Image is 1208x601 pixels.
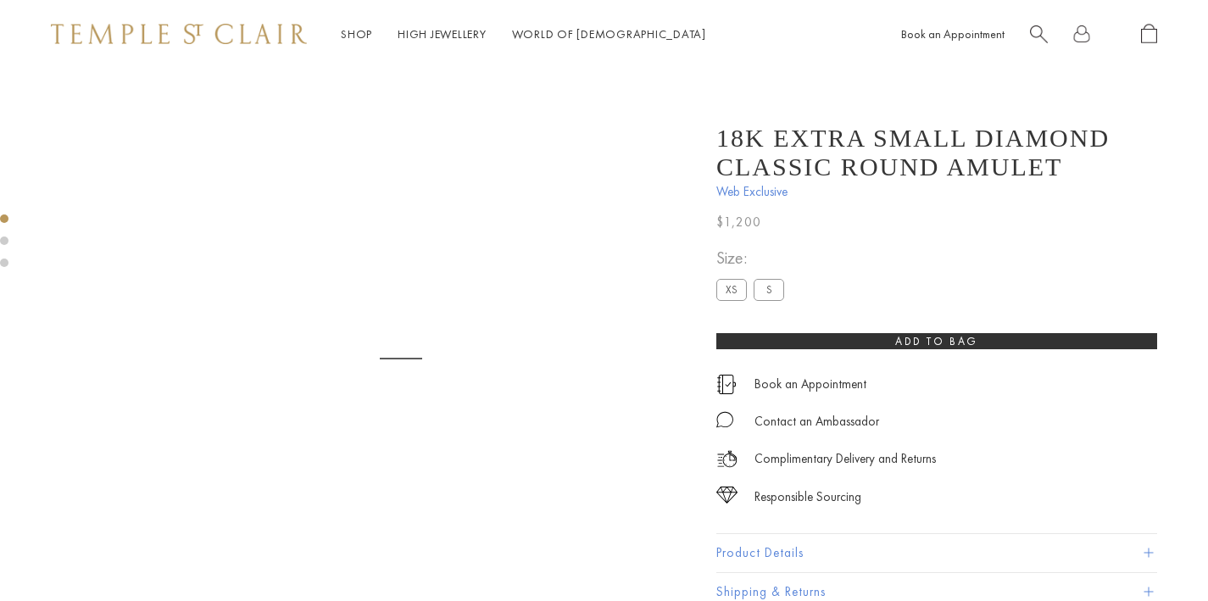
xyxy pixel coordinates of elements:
span: Add to bag [895,334,978,348]
h1: 18K Extra Small Diamond Classic Round Amulet [716,124,1157,181]
span: $1,200 [716,211,761,233]
span: Size: [716,244,791,272]
a: Search [1030,24,1048,45]
a: Book an Appointment [754,375,866,393]
label: XS [716,279,747,300]
nav: Main navigation [341,24,706,45]
img: MessageIcon-01_2.svg [716,411,733,428]
img: Temple St. Clair [51,24,307,44]
div: Contact an Ambassador [754,411,879,432]
button: Add to bag [716,333,1157,349]
p: Complimentary Delivery and Returns [754,448,936,470]
img: icon_sourcing.svg [716,487,738,504]
label: S [754,279,784,300]
a: Book an Appointment [901,26,1005,42]
a: ShopShop [341,26,372,42]
a: Open Shopping Bag [1141,24,1157,45]
img: icon_delivery.svg [716,448,738,470]
a: World of [DEMOGRAPHIC_DATA]World of [DEMOGRAPHIC_DATA] [512,26,706,42]
span: Web Exclusive [716,181,1157,203]
div: Responsible Sourcing [754,487,861,508]
a: High JewelleryHigh Jewellery [398,26,487,42]
button: Product Details [716,534,1157,572]
img: icon_appointment.svg [716,375,737,394]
